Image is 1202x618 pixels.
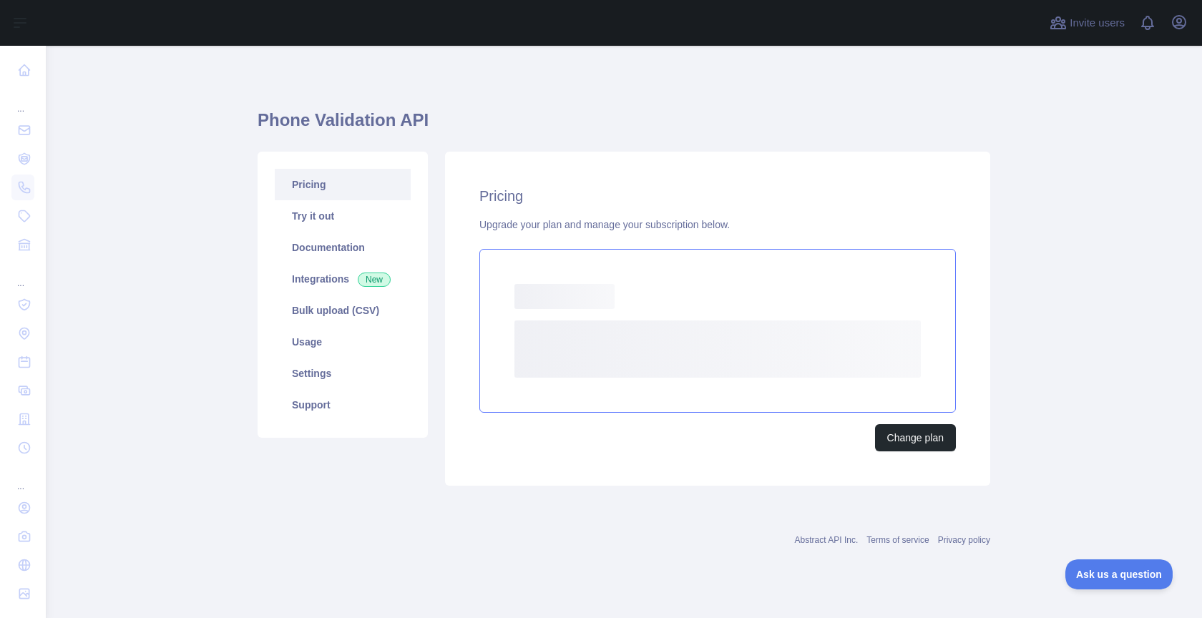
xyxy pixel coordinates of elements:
a: Usage [275,326,411,358]
a: Settings [275,358,411,389]
a: Abstract API Inc. [795,535,859,545]
div: ... [11,260,34,289]
a: Documentation [275,232,411,263]
a: Pricing [275,169,411,200]
a: Support [275,389,411,421]
a: Privacy policy [938,535,990,545]
h2: Pricing [479,186,956,206]
div: ... [11,463,34,492]
a: Bulk upload (CSV) [275,295,411,326]
div: ... [11,86,34,114]
a: Terms of service [866,535,929,545]
h1: Phone Validation API [258,109,990,143]
a: Try it out [275,200,411,232]
button: Invite users [1047,11,1128,34]
a: Integrations New [275,263,411,295]
div: Upgrade your plan and manage your subscription below. [479,217,956,232]
iframe: Toggle Customer Support [1065,559,1173,589]
span: New [358,273,391,287]
button: Change plan [875,424,956,451]
span: Invite users [1070,15,1125,31]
